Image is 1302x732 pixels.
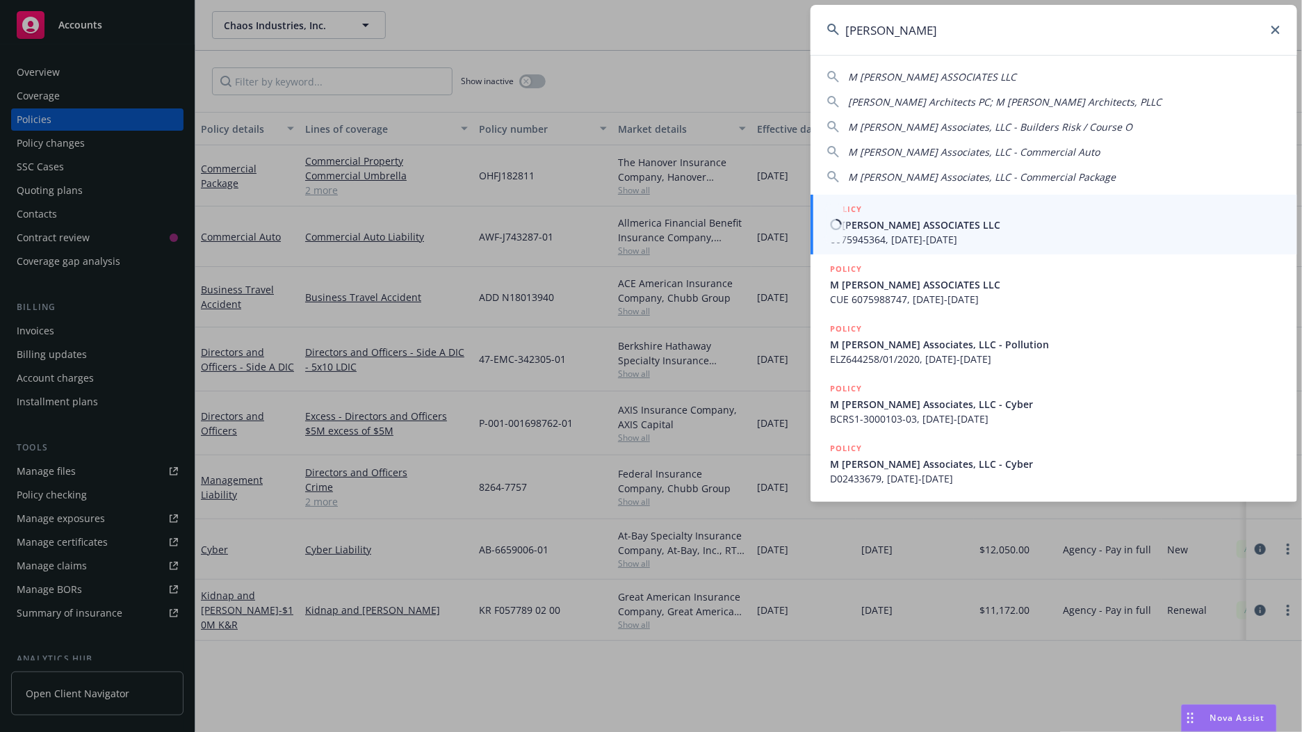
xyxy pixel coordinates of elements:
span: M [PERSON_NAME] Associates, LLC - Commercial Package [848,170,1116,184]
span: [PERSON_NAME] Architects PC; M [PERSON_NAME] Architects, PLLC [848,95,1162,108]
span: CUE 6075988747, [DATE]-[DATE] [830,292,1280,307]
span: M [PERSON_NAME] Associates, LLC - Builders Risk / Course O [848,120,1132,133]
h5: POLICY [830,382,862,396]
span: Nova Assist [1210,712,1265,724]
span: D02433679, [DATE]-[DATE] [830,471,1280,486]
div: Drag to move [1182,705,1199,731]
a: POLICYM [PERSON_NAME] Associates, LLC - CyberBCRS1-3000103-03, [DATE]-[DATE] [811,374,1297,434]
h5: POLICY [830,262,862,276]
span: M [PERSON_NAME] Associates, LLC - Cyber [830,457,1280,471]
a: POLICYM [PERSON_NAME] Associates, LLC - CyberD02433679, [DATE]-[DATE] [811,434,1297,494]
h5: POLICY [830,322,862,336]
span: 6075945364, [DATE]-[DATE] [830,232,1280,247]
h5: POLICY [830,202,862,216]
a: POLICYM [PERSON_NAME] ASSOCIATES LLCCUE 6075988747, [DATE]-[DATE] [811,254,1297,314]
span: M [PERSON_NAME] Associates, LLC - Pollution [830,337,1280,352]
span: M [PERSON_NAME] ASSOCIATES LLC [830,277,1280,292]
span: M [PERSON_NAME] Associates, LLC - Cyber [830,397,1280,412]
span: M [PERSON_NAME] ASSOCIATES LLC [830,218,1280,232]
button: Nova Assist [1181,704,1277,732]
input: Search... [811,5,1297,55]
a: POLICYM [PERSON_NAME] Associates, LLC - PollutionELZ644258/01/2020, [DATE]-[DATE] [811,314,1297,374]
span: M [PERSON_NAME] Associates, LLC - Commercial Auto [848,145,1100,158]
span: BCRS1-3000103-03, [DATE]-[DATE] [830,412,1280,426]
h5: POLICY [830,441,862,455]
span: M [PERSON_NAME] ASSOCIATES LLC [848,70,1016,83]
span: ELZ644258/01/2020, [DATE]-[DATE] [830,352,1280,366]
a: POLICYM [PERSON_NAME] ASSOCIATES LLC6075945364, [DATE]-[DATE] [811,195,1297,254]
